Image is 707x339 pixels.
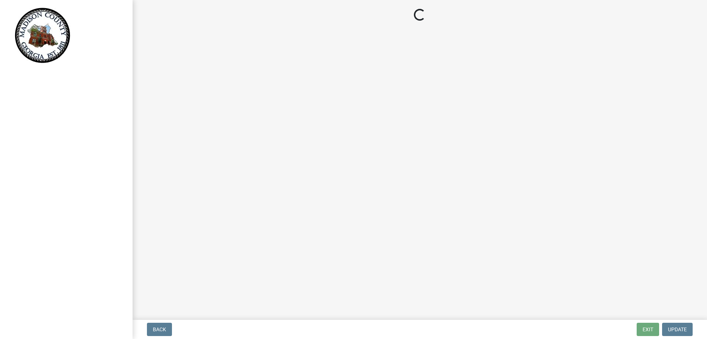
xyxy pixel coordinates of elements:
[662,323,693,336] button: Update
[15,8,70,63] img: Madison County, Georgia
[147,323,172,336] button: Back
[637,323,659,336] button: Exit
[153,326,166,332] span: Back
[668,326,687,332] span: Update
